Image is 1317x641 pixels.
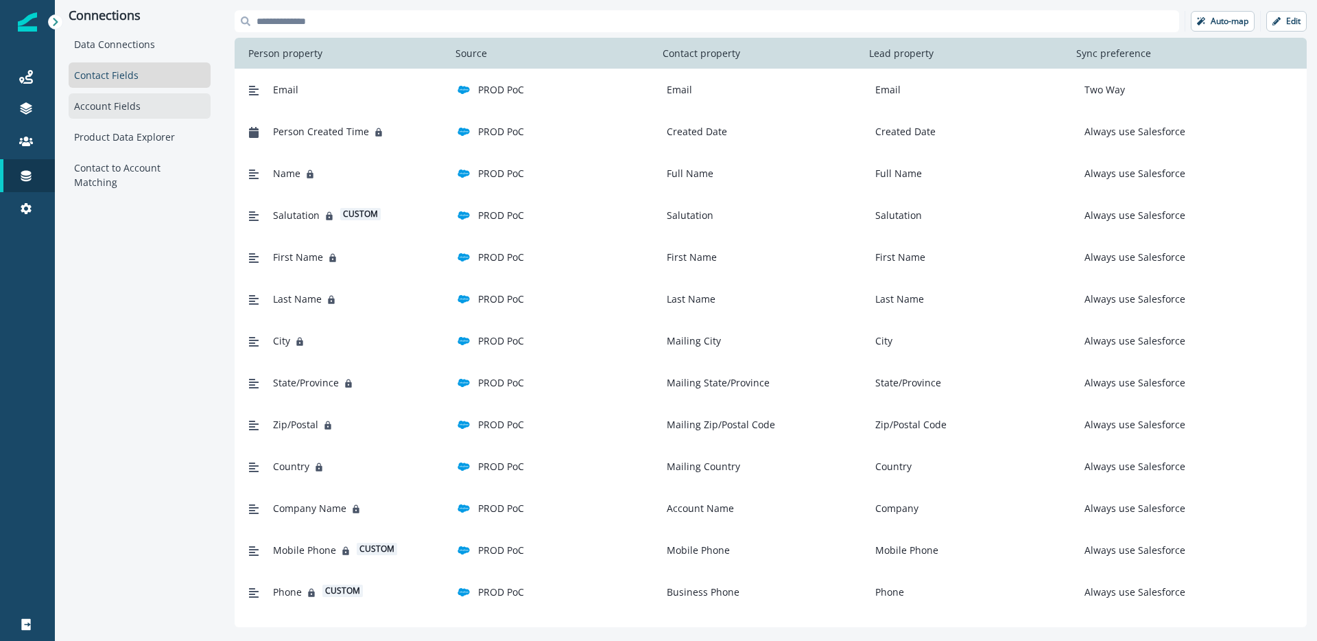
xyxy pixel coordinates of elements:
span: First Name [273,250,323,264]
p: Account Name [661,501,734,515]
p: Email [870,82,901,97]
p: PROD PoC [478,627,524,641]
p: Auto-map [1211,16,1248,26]
p: Zip/Postal Code [870,417,947,432]
span: custom [357,543,397,555]
span: Zip/Postal [273,417,318,432]
img: salesforce [458,544,470,557]
div: Contact to Account Matching [69,155,211,195]
p: Person property [243,46,328,60]
div: Data Connections [69,32,211,57]
img: salesforce [458,251,470,264]
p: Always use Salesforce [1079,585,1185,599]
p: PROD PoC [478,543,524,557]
p: City [870,334,892,348]
p: Source [450,46,493,60]
p: Always use Salesforce [1079,375,1185,390]
span: Name [273,166,300,180]
p: Created Date [870,124,936,139]
p: Sync preference [1071,46,1156,60]
img: salesforce [458,335,470,347]
span: Mobile Phone [273,543,336,557]
img: salesforce [458,461,470,473]
button: Auto-map [1191,11,1255,32]
img: salesforce [458,419,470,431]
span: Country [273,459,309,474]
p: Always use Salesforce [1079,543,1185,557]
p: PROD PoC [478,417,524,432]
p: Connections [69,8,211,23]
p: Mobile Phone [661,543,730,557]
span: Last Name [273,292,322,306]
span: custom [340,208,381,220]
p: Email [661,82,692,97]
p: Full Name [661,166,713,180]
p: Full Name [870,166,922,180]
span: Phone [273,585,302,599]
img: salesforce [458,167,470,180]
p: Always use Salesforce [1079,124,1185,139]
p: PROD PoC [478,501,524,515]
p: PROD PoC [478,208,524,222]
p: Always use Salesforce [1079,627,1185,641]
p: Created Date [661,124,727,139]
span: Email [273,82,298,97]
p: Always use Salesforce [1079,250,1185,264]
p: Always use Salesforce [1079,334,1185,348]
p: Edit [1286,16,1301,26]
img: salesforce [458,502,470,515]
p: Mobile Phone [870,543,938,557]
img: salesforce [458,84,470,96]
p: PROD PoC [478,585,524,599]
div: Product Data Explorer [69,124,211,150]
p: Two Way [1079,82,1125,97]
p: Always use Salesforce [1079,166,1185,180]
p: First Name [870,250,925,264]
p: Always use Salesforce [1079,208,1185,222]
p: Always use Salesforce [1079,459,1185,474]
p: Mailing State/Province [661,375,770,390]
p: Phone [870,585,904,599]
img: salesforce [458,377,470,389]
div: Account Fields [69,93,211,119]
p: Mailing Country [661,459,740,474]
p: PROD PoC [478,250,524,264]
p: Mailing City [661,334,721,348]
p: Always use Salesforce [1079,501,1185,515]
p: PROD PoC [478,292,524,306]
p: Salutation [870,208,922,222]
img: salesforce [458,126,470,138]
p: PROD PoC [478,166,524,180]
div: Contact Fields [69,62,211,88]
img: Inflection [18,12,37,32]
p: Mailing Zip/Postal Code [661,417,775,432]
img: salesforce [458,209,470,222]
p: Business Phone [661,585,739,599]
p: Always use Salesforce [1079,417,1185,432]
span: State/Province [273,375,339,390]
p: Always use Salesforce [1079,292,1185,306]
button: Edit [1266,11,1307,32]
p: Salutation [661,208,713,222]
p: PROD PoC [478,124,524,139]
p: PROD PoC [478,82,524,97]
p: PROD PoC [478,375,524,390]
img: salesforce [458,293,470,305]
p: Country [870,459,912,474]
p: First Name [661,250,717,264]
p: Last Name [661,292,715,306]
p: Title [870,627,895,641]
p: Company [870,501,918,515]
p: Title [661,627,687,641]
img: salesforce [458,586,470,598]
span: Person Created Time [273,124,369,139]
span: Company Name [273,501,346,515]
p: Lead property [864,46,939,60]
span: Title [273,627,293,641]
p: Contact property [657,46,746,60]
p: Last Name [870,292,924,306]
span: Salutation [273,208,320,222]
p: PROD PoC [478,459,524,474]
p: State/Province [870,375,941,390]
span: custom [322,585,363,597]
